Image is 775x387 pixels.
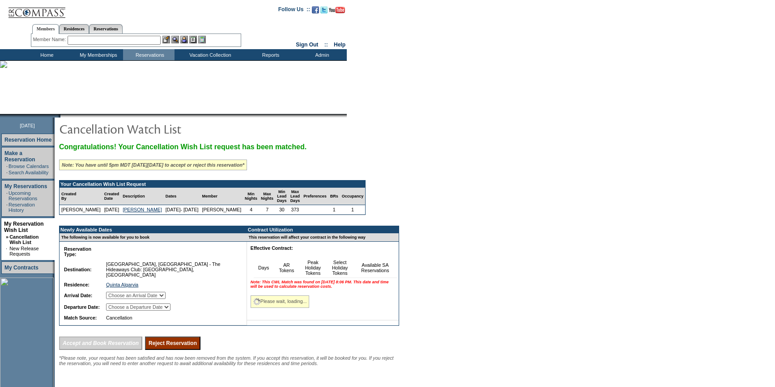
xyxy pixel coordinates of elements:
[20,123,35,128] span: [DATE]
[64,315,97,320] b: Match Source:
[102,188,121,205] td: Created Date
[327,258,353,278] td: Select Holiday Tokens
[6,234,9,240] b: »
[189,36,197,43] img: Reservations
[123,49,175,60] td: Reservations
[4,137,51,143] a: Reservation Home
[353,258,397,278] td: Available SA Reservations
[60,181,365,188] td: Your Cancellation Wish List Request
[57,114,60,118] img: promoShadowLeftCorner.gif
[312,9,319,14] a: Become our fan on Facebook
[9,234,38,245] a: Cancellation Wish List
[243,205,259,215] td: 4
[9,164,49,169] a: Browse Calendars
[251,245,293,251] b: Effective Contract:
[6,164,8,169] td: ·
[60,188,102,205] td: Created By
[198,36,206,43] img: b_calculator.gif
[60,233,242,242] td: The following is now available for you to book
[59,355,394,366] span: *Please note, your request has been satisfied and has now been removed from the system. If you ac...
[9,202,35,213] a: Reservation History
[289,205,302,215] td: 373
[121,188,164,205] td: Description
[278,5,310,16] td: Follow Us ::
[162,36,170,43] img: b_edit.gif
[4,221,44,233] a: My Reservation Wish List
[340,188,366,205] td: Occupancy
[200,205,243,215] td: [PERSON_NAME]
[33,36,68,43] div: Member Name:
[247,233,399,242] td: This reservation will affect your contract in the following way
[60,114,61,118] img: blank.gif
[9,246,38,257] a: New Release Requests
[324,42,328,48] span: ::
[171,36,179,43] img: View
[106,282,138,287] a: Quinta Algarvia
[259,188,275,205] td: Max Nights
[62,162,244,168] i: Note: You have until 5pm MDT [DATE][DATE] to accept or reject this reservation*
[329,9,345,14] a: Subscribe to our YouTube Channel
[180,36,188,43] img: Impersonate
[64,293,92,298] b: Arrival Date:
[4,150,35,163] a: Make a Reservation
[295,49,347,60] td: Admin
[60,205,102,215] td: [PERSON_NAME]
[274,258,300,278] td: AR Tokens
[6,202,8,213] td: ·
[102,205,121,215] td: [DATE]
[244,49,295,60] td: Reports
[6,246,9,257] td: ·
[247,226,399,233] td: Contract Utilization
[59,143,307,151] span: Congratulations! Your Cancellation Wish List request has been matched.
[275,188,289,205] td: Min Lead Days
[296,42,318,48] a: Sign Out
[64,267,92,272] b: Destination:
[4,265,38,271] a: My Contracts
[320,6,328,13] img: Follow us on Twitter
[32,24,60,34] a: Members
[334,42,345,48] a: Help
[104,313,239,322] td: Cancellation
[60,226,242,233] td: Newly Available Dates
[329,7,345,13] img: Subscribe to our YouTube Channel
[64,282,89,287] b: Residence:
[175,49,244,60] td: Vacation Collection
[145,337,200,350] input: Reject Reservation
[249,278,397,290] td: Note: This CWL Match was found on [DATE] 8:06 PM. This date and time will be used to calculate re...
[164,205,200,215] td: [DATE]- [DATE]
[59,120,238,138] img: pgTtlCancellationNotification.gif
[302,188,328,205] td: Preferences
[72,49,123,60] td: My Memberships
[312,6,319,13] img: Become our fan on Facebook
[64,246,91,257] b: Reservation Type:
[64,304,100,310] b: Departure Date:
[59,24,89,34] a: Residences
[340,205,366,215] td: 1
[123,207,162,212] a: [PERSON_NAME]
[6,190,8,201] td: ·
[328,205,340,215] td: 1
[275,205,289,215] td: 30
[20,49,72,60] td: Home
[254,258,274,278] td: Days
[104,260,239,279] td: [GEOGRAPHIC_DATA], [GEOGRAPHIC_DATA] - The Hideaways Club: [GEOGRAPHIC_DATA], [GEOGRAPHIC_DATA]
[164,188,200,205] td: Dates
[9,190,37,201] a: Upcoming Reservations
[243,188,259,205] td: Min Nights
[89,24,123,34] a: Reservations
[320,9,328,14] a: Follow us on Twitter
[9,170,48,175] a: Search Availability
[59,337,142,350] input: Accept and Book Reservation
[289,188,302,205] td: Max Lead Days
[200,188,243,205] td: Member
[251,295,310,308] div: Please wait, loading...
[259,205,275,215] td: 7
[299,258,326,278] td: Peak Holiday Tokens
[6,170,8,175] td: ·
[4,183,47,189] a: My Reservations
[328,188,340,205] td: BRs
